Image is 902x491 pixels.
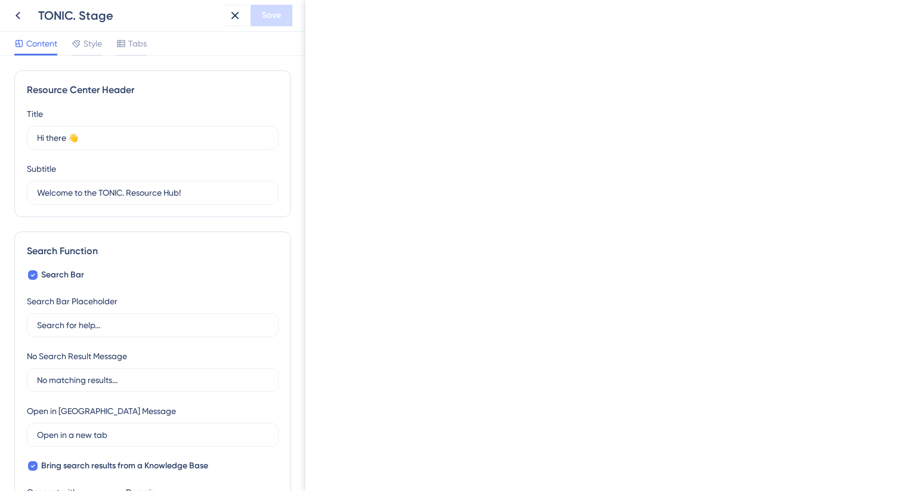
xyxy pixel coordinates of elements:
div: TONIC. Stage [38,7,220,24]
input: Description [37,186,268,199]
div: Subtitle [27,162,56,176]
div: No Search Result Message [27,349,127,363]
input: Search for help... [37,319,268,332]
input: No matching results... [37,373,268,387]
div: Resource Center Header [27,83,279,97]
div: Open in [GEOGRAPHIC_DATA] Message [27,404,176,418]
span: Style [84,36,102,51]
span: Tabs [128,36,147,51]
div: Title [27,107,43,121]
input: Open in a new tab [37,428,268,441]
span: Search Bar [41,268,84,282]
button: Save [251,5,292,26]
span: Content [26,36,57,51]
div: Search Function [27,244,279,258]
span: Bring search results from a Knowledge Base [41,459,208,473]
div: Search Bar Placeholder [27,294,118,308]
input: Title [37,131,268,144]
span: Save [262,8,281,23]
